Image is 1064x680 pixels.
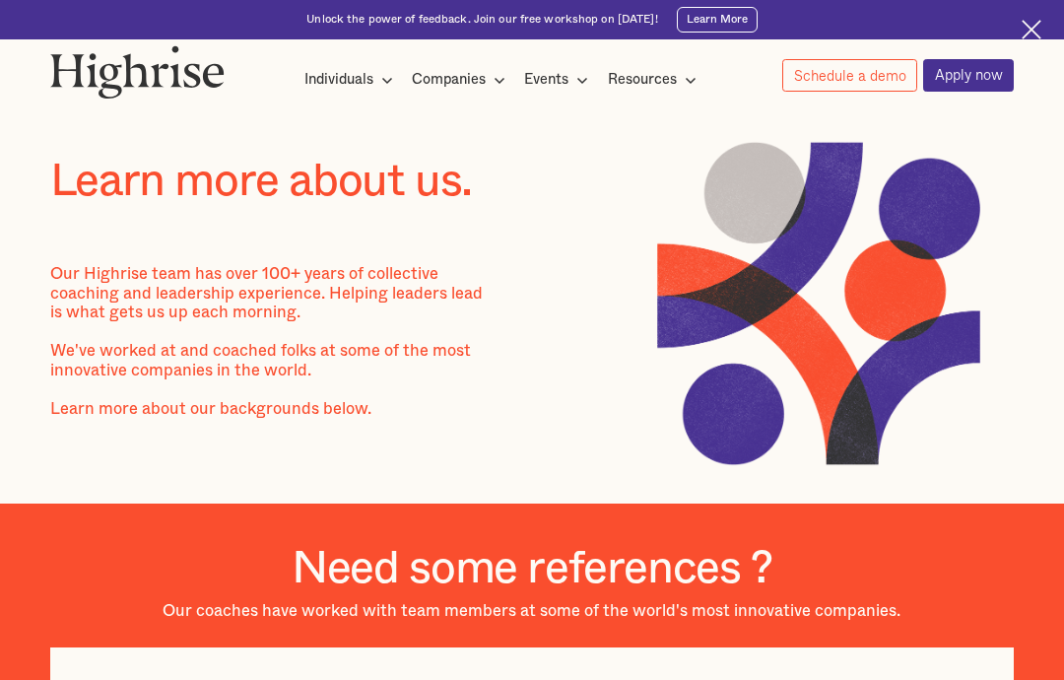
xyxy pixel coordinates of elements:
div: Events [524,68,594,92]
div: Companies [412,68,511,92]
h2: Need some references ? [292,543,771,596]
div: Events [524,68,568,92]
a: Learn More [677,7,757,33]
div: Our Highrise team has over 100+ years of collective coaching and leadership experience. Helping l... [50,265,494,439]
div: Resources [608,68,702,92]
div: Individuals [304,68,373,92]
div: Resources [608,68,677,92]
a: Apply now [923,59,1014,92]
a: Schedule a demo [782,59,917,92]
img: Cross icon [1022,20,1041,39]
div: Companies [412,68,486,92]
div: Individuals [304,68,399,92]
img: Highrise logo [50,45,225,98]
div: Our coaches have worked with team members at some of the world's most innovative companies. [163,602,900,622]
h1: Learn more about us. [50,157,532,207]
div: Unlock the power of feedback. Join our free workshop on [DATE]! [306,12,657,28]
